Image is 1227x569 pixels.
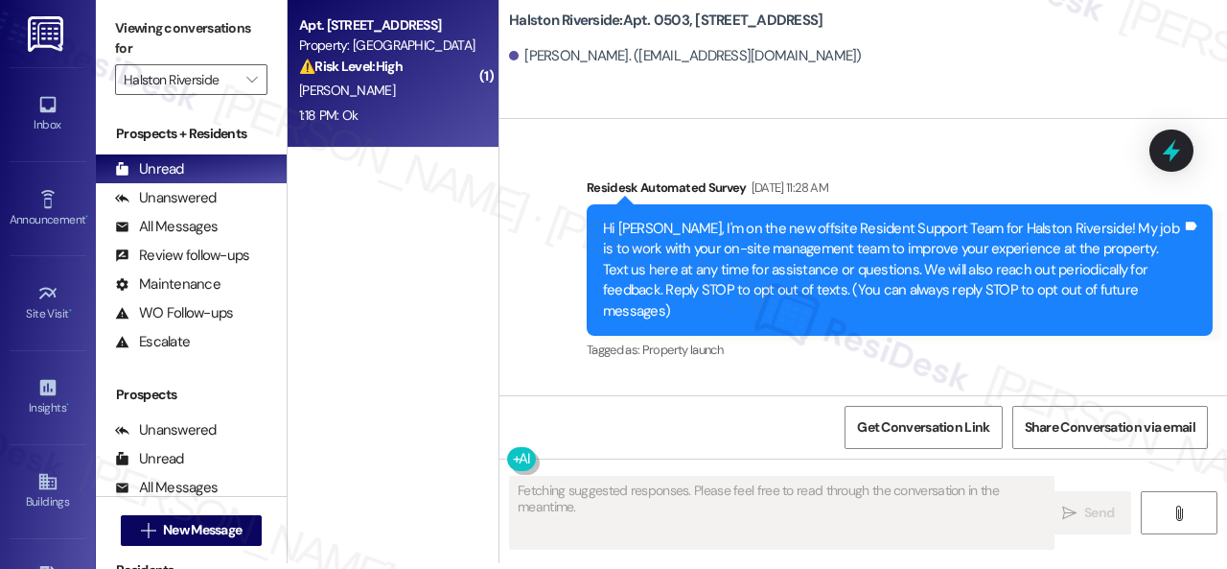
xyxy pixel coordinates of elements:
[96,385,287,405] div: Prospects
[299,15,476,36] div: Apt. [STREET_ADDRESS]
[299,82,395,99] span: [PERSON_NAME]
[115,246,249,266] div: Review follow-ups
[121,515,263,546] button: New Message
[141,523,155,538] i: 
[124,64,237,95] input: All communities
[115,159,184,179] div: Unread
[299,107,358,124] div: 1:18 PM: Ok
[10,371,86,423] a: Insights •
[163,520,242,540] span: New Message
[587,178,1213,204] div: Residesk Automated Survey
[857,417,989,438] span: Get Conversation Link
[299,36,476,56] div: Property: [GEOGRAPHIC_DATA]
[96,124,287,144] div: Prospects + Residents
[115,188,217,208] div: Unanswered
[246,72,257,87] i: 
[509,11,822,31] b: Halston Riverside: Apt. 0503, [STREET_ADDRESS]
[509,46,862,66] div: [PERSON_NAME]. ([EMAIL_ADDRESS][DOMAIN_NAME])
[115,420,217,440] div: Unanswered
[1062,506,1077,521] i: 
[845,406,1002,449] button: Get Conversation Link
[115,217,218,237] div: All Messages
[642,342,723,358] span: Property launch
[66,398,69,412] span: •
[10,465,86,517] a: Buildings
[115,332,190,352] div: Escalate
[85,210,88,224] span: •
[115,303,233,323] div: WO Follow-ups
[1025,417,1195,438] span: Share Conversation via email
[115,449,184,469] div: Unread
[115,478,218,498] div: All Messages
[603,219,1182,321] div: Hi [PERSON_NAME], I'm on the new offsite Resident Support Team for Halston Riverside! My job is t...
[510,477,1053,549] textarea: Fetching suggested responses. Please feel free to read through the conversation in the meantime.
[747,178,828,198] div: [DATE] 11:28 AM
[1012,406,1208,449] button: Share Conversation via email
[1171,506,1186,521] i: 
[10,88,86,140] a: Inbox
[299,58,403,75] strong: ⚠️ Risk Level: High
[28,16,67,52] img: ResiDesk Logo
[69,304,72,318] span: •
[1045,491,1131,534] button: Send
[10,277,86,329] a: Site Visit •
[587,336,1213,364] div: Tagged as:
[115,274,220,295] div: Maintenance
[115,13,267,64] label: Viewing conversations for
[1084,503,1114,523] span: Send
